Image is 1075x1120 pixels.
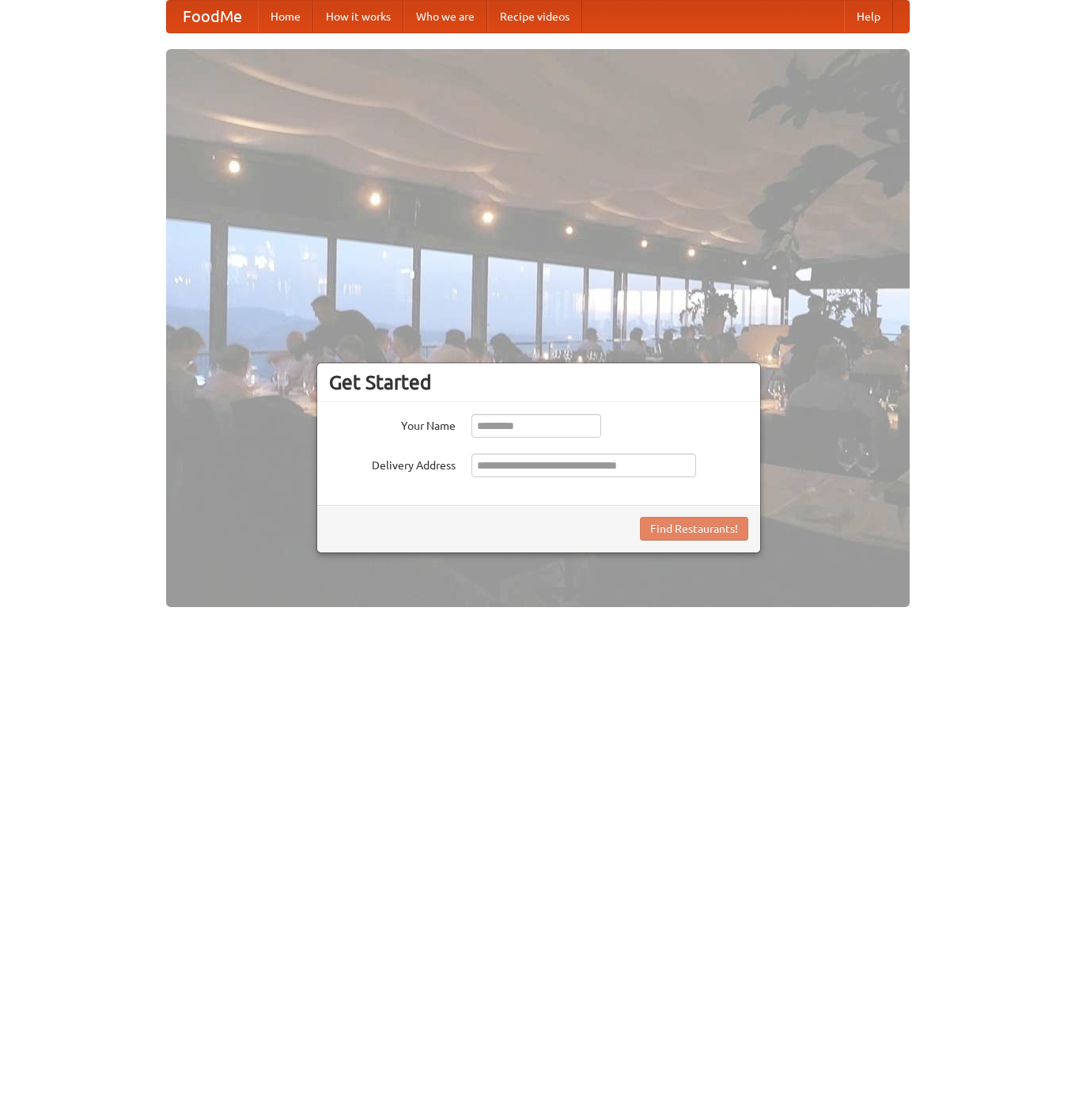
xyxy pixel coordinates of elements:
[329,370,748,394] h3: Get Started
[258,1,313,32] a: Home
[313,1,403,32] a: How it works
[329,414,456,434] label: Your Name
[167,1,258,32] a: FoodMe
[640,517,748,541] button: Find Restaurants!
[329,454,456,473] label: Delivery Address
[487,1,582,32] a: Recipe videos
[844,1,893,32] a: Help
[403,1,487,32] a: Who we are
